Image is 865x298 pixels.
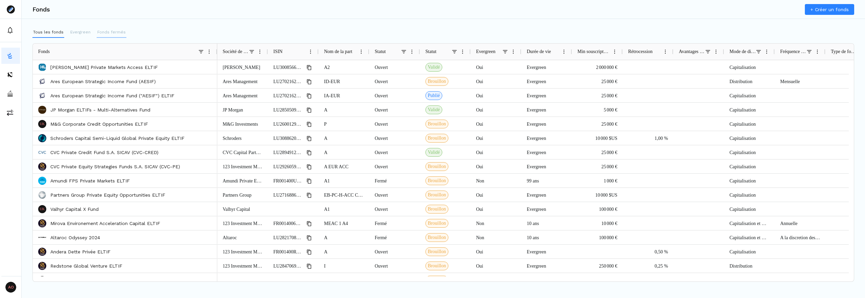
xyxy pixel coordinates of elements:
[428,177,446,184] span: Brouillon
[7,90,14,97] img: asset-managers
[679,49,705,54] span: Avantages fiscaux
[38,92,46,100] img: Ares European Strategic Income Fund ("AESIF") ELTIF
[724,245,775,258] div: Capitalisation
[471,159,521,173] div: Oui
[50,135,184,142] a: Schroders Capital Semi-Liquid Global Private Equity ELTIF
[369,145,420,159] div: Ouvert
[273,160,302,174] span: LU2926059788
[471,216,521,230] div: Non
[217,103,268,117] div: JP Morgan
[273,217,302,230] span: FR0014006P07
[50,263,122,269] p: Redstone Global Venture ELTIF
[724,216,775,230] div: Capitalisation et Distribution
[273,131,302,145] span: LU3088620540
[38,163,46,171] img: CVC Private Equity Strategies Funds S.A. SICAV (CVC-PE)
[319,202,369,216] div: A1
[428,220,446,227] span: Brouillon
[577,49,609,54] span: Min souscription
[305,248,313,256] button: Copy
[305,149,313,157] button: Copy
[572,89,623,102] div: 25 000 €
[273,146,302,159] span: LU2894912281
[50,92,174,99] p: Ares European Strategic Income Fund ("AESIF") ELTIF
[319,103,369,117] div: A
[369,131,420,145] div: Ouvert
[319,230,369,244] div: A
[527,49,551,54] span: Durée de vie
[775,230,825,244] div: A la discretion des gérants
[724,60,775,74] div: Capitalisation
[572,174,623,188] div: 1 000 €
[319,145,369,159] div: A
[273,60,302,74] span: LU3008566328
[724,145,775,159] div: Capitalisation
[38,77,46,85] img: Ares European Strategic Income Fund (AESIF)
[471,174,521,188] div: Non
[50,163,180,170] a: CVC Private Equity Strategies Funds S.A. SICAV (CVC-PE)
[305,177,313,185] button: Copy
[38,262,46,270] img: Redstone Global Venture ELTIF
[40,207,45,211] p: UK
[724,202,775,216] div: Capitalisation
[428,248,446,255] span: Brouillon
[724,89,775,102] div: Capitalisation
[375,49,386,54] span: Statut
[273,231,302,245] span: LU2821708414
[428,64,440,71] span: Validé
[50,220,160,227] a: Mirova Environement Acceleration Capital ELTIF
[724,230,775,244] div: Capitalisation et Distribution
[50,149,158,156] a: CVC Private Credit Fund S.A. SICAV (CVC-CRED)
[50,121,148,127] a: M&G Corporate Credit Opportunities ELTIF
[369,202,420,216] div: Ouvert
[428,163,446,170] span: Brouillon
[217,259,268,273] div: 123 Investment Managers
[305,234,313,242] button: Copy
[305,92,313,100] button: Copy
[273,75,302,89] span: LU2702162699
[40,122,45,126] p: UK
[319,117,369,131] div: P
[572,131,623,145] div: 10 000 $US
[217,174,268,188] div: Amundi Private Equity Funds
[217,74,268,88] div: Ares Management
[775,74,825,88] div: Mensuelle
[70,27,91,38] button: Evergreen
[1,67,20,83] button: distributors
[319,188,369,202] div: EB-PC-H-ACC CHF
[780,49,807,54] span: Fréquence de distribution
[50,234,100,241] a: Altaroc Odyssey 2024
[623,259,673,273] div: 0,25 %
[50,78,156,85] p: Ares European Strategic Income Fund (AESIF)
[428,106,440,113] span: Validé
[369,245,420,258] div: Ouvert
[38,49,50,54] span: Fonds
[305,191,313,199] button: Copy
[521,216,572,230] div: 10 ans
[319,89,369,102] div: IA-EUR
[305,262,313,270] button: Copy
[369,174,420,188] div: Fermé
[428,149,440,156] span: Validé
[38,177,46,185] img: Amundi FPS Private Markets ELTIF
[471,89,521,102] div: Oui
[38,106,46,114] img: JP Morgan ELTIFs - Multi-Alternatives Fund
[428,135,446,142] span: Brouillon
[572,103,623,117] div: 5 000 €
[32,27,64,38] button: Tous les fonds
[217,117,268,131] div: M&G Investments
[428,263,446,269] span: Brouillon
[319,216,369,230] div: MEAC 1 A4
[831,49,857,54] span: Type de fonds
[476,49,495,54] span: Evergreen
[1,104,20,121] button: commissions
[521,103,572,117] div: Evergreen
[628,49,652,54] span: Rétrocession
[471,74,521,88] div: Oui
[369,259,420,273] div: Ouvert
[50,248,110,255] a: Andera Dette Privée ELTIF
[724,259,775,273] div: Distribution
